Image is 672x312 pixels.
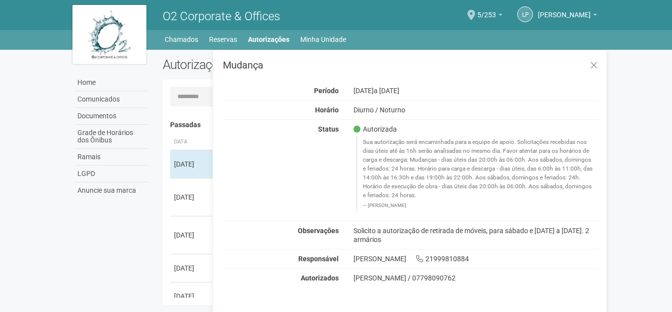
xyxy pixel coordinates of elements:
strong: Status [318,125,339,133]
strong: Observações [298,227,339,235]
strong: Autorizados [301,274,339,282]
div: [DATE] [174,230,211,240]
a: Anuncie sua marca [75,182,148,199]
a: Documentos [75,108,148,125]
a: Ramais [75,149,148,166]
a: 5/253 [477,12,502,20]
span: O2 Corporate & Offices [163,9,280,23]
div: Diurno / Noturno [346,105,607,114]
a: Autorizações [248,33,289,46]
h2: Autorizações [163,57,374,72]
a: Reservas [209,33,237,46]
h3: Mudança [223,60,599,70]
blockquote: Sua autorização será encaminhada para a equipe de apoio. Solicitações recebidas nos dias úteis at... [356,136,600,210]
h4: Passadas [170,121,593,129]
span: a [DATE] [374,87,399,95]
a: LGPD [75,166,148,182]
a: Home [75,74,148,91]
a: [PERSON_NAME] [538,12,597,20]
span: Autorizada [354,125,397,134]
span: 5/253 [477,1,496,19]
th: Data [170,134,214,150]
div: [PERSON_NAME] / 07798090762 [354,274,600,282]
strong: Horário [315,106,339,114]
footer: [PERSON_NAME] [363,202,594,209]
a: Grade de Horários dos Ônibus [75,125,148,149]
div: [DATE] [174,159,211,169]
a: Comunicados [75,91,148,108]
img: logo.jpg [72,5,146,64]
div: Solicito a autorização de retirada de móveis, para sábado e [DATE] a [DATE]. 2 armários [346,226,607,244]
div: [DATE] [174,291,211,301]
a: Chamados [165,33,198,46]
span: LUIS PHILIPE CABRAL DE ANDRADE [538,1,591,19]
a: Minha Unidade [300,33,346,46]
a: LP [517,6,533,22]
div: [DATE] [346,86,607,95]
div: [PERSON_NAME] 21999810884 [346,254,607,263]
strong: Período [314,87,339,95]
div: [DATE] [174,263,211,273]
strong: Responsável [298,255,339,263]
div: [DATE] [174,192,211,202]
